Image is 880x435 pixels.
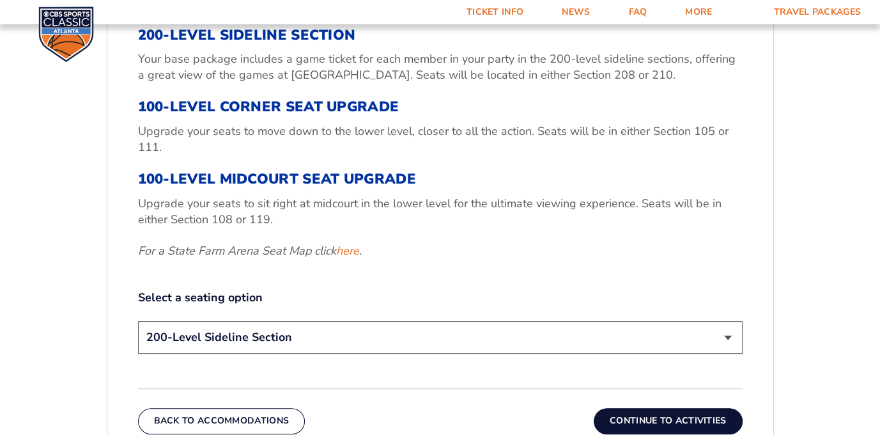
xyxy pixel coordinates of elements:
button: Back To Accommodations [138,408,305,434]
p: Your base package includes a game ticket for each member in your party in the 200-level sideline ... [138,51,743,83]
p: Upgrade your seats to move down to the lower level, closer to all the action. Seats will be in ei... [138,123,743,155]
label: Select a seating option [138,290,743,306]
a: here [336,243,359,259]
em: For a State Farm Arena Seat Map click . [138,243,362,258]
h3: 100-Level Midcourt Seat Upgrade [138,171,743,187]
h3: 200-Level Sideline Section [138,27,743,43]
img: CBS Sports Classic [38,6,94,62]
p: Upgrade your seats to sit right at midcourt in the lower level for the ultimate viewing experienc... [138,196,743,228]
button: Continue To Activities [594,408,743,434]
h3: 100-Level Corner Seat Upgrade [138,99,743,115]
